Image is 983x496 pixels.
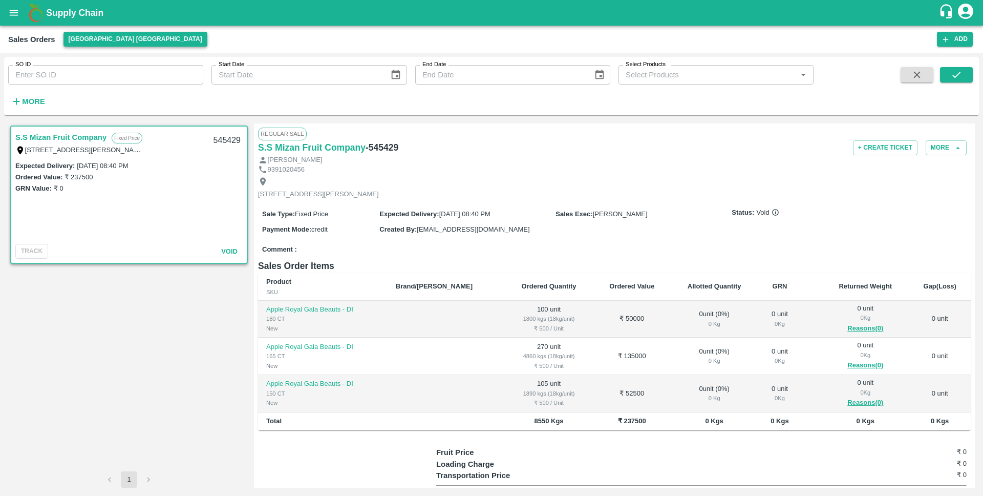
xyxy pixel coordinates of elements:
div: 1800 kgs (18kg/unit) [512,314,585,323]
label: Sales Exec : [555,210,592,218]
button: Add [937,32,973,47]
div: 0 unit ( 0 %) [679,347,750,366]
a: S.S Mizan Fruit Company [258,140,366,155]
div: 0 Kg [679,319,750,328]
div: 545429 [207,129,247,153]
p: 9391020456 [268,165,305,175]
div: 0 Kg [679,394,750,403]
div: 1890 kgs (18kg/unit) [512,389,585,398]
div: customer-support [938,4,956,22]
div: account of current user [956,2,975,24]
button: Open [797,68,810,81]
label: ₹ 237500 [65,173,93,181]
button: More [926,140,967,155]
label: Expected Delivery : [379,210,439,218]
div: 0 unit [766,384,793,403]
b: 0 Kgs [705,417,723,425]
h6: Sales Order Items [258,259,971,273]
button: open drawer [2,1,26,25]
label: Ordered Value: [15,173,62,181]
div: 0 unit [766,347,793,366]
td: 105 unit [504,375,593,412]
b: 8550 Kgs [535,417,564,425]
div: ₹ 500 / Unit [512,324,585,333]
b: Returned Weight [839,282,892,290]
label: Created By : [379,225,417,233]
div: 0 unit ( 0 %) [679,384,750,403]
strong: More [22,97,45,106]
b: Total [266,417,282,425]
td: 0 unit [909,338,971,375]
span: Void [221,247,238,255]
input: Enter SO ID [8,65,203,85]
div: 4860 kgs (18kg/unit) [512,352,585,361]
b: Ordered Quantity [522,282,576,290]
button: page 1 [121,471,137,488]
input: Start Date [211,65,382,85]
div: 0 unit [830,378,901,409]
div: ₹ 500 / Unit [512,398,585,407]
div: New [266,361,379,370]
td: 100 unit [504,301,593,338]
label: Status: [732,208,754,218]
p: Fruit Price [436,447,569,458]
img: logo [26,3,46,23]
td: 0 unit [909,301,971,338]
label: Select Products [626,60,666,69]
span: Void [756,208,779,218]
label: Payment Mode : [262,225,311,233]
div: New [266,398,379,407]
button: Reasons(0) [830,323,901,335]
td: 270 unit [504,338,593,375]
h6: ₹ 0 [878,470,967,480]
p: Fixed Price [112,133,142,143]
span: [EMAIL_ADDRESS][DOMAIN_NAME] [417,225,529,233]
input: Select Products [622,68,794,81]
b: 0 Kgs [771,417,788,425]
p: [PERSON_NAME] [268,155,323,165]
span: credit [311,225,328,233]
div: 0 Kg [766,319,793,328]
td: ₹ 52500 [593,375,671,412]
div: 0 unit [830,341,901,371]
p: Apple Royal Gala Beauts - DI [266,305,379,315]
b: 0 Kgs [857,417,874,425]
div: SKU [266,287,379,297]
span: Fixed Price [295,210,328,218]
button: Choose date [386,65,405,85]
div: 0 Kg [830,313,901,322]
label: Expected Delivery : [15,162,75,170]
p: Loading Charge [436,459,569,470]
div: New [266,324,379,333]
button: Choose date [590,65,609,85]
label: Sale Type : [262,210,295,218]
div: Sales Orders [8,33,55,46]
b: Brand/[PERSON_NAME] [396,282,473,290]
h6: - 545429 [366,140,398,155]
label: GRN Value: [15,184,52,192]
p: Transportation Price [436,470,569,481]
span: [PERSON_NAME] [593,210,648,218]
div: 165 CT [266,352,379,361]
label: Start Date [219,60,244,69]
td: ₹ 50000 [593,301,671,338]
b: Ordered Value [609,282,654,290]
nav: pagination navigation [100,471,158,488]
b: GRN [773,282,787,290]
button: More [8,93,48,110]
b: Product [266,278,291,285]
div: 0 Kg [830,350,901,360]
p: Apple Royal Gala Beauts - DI [266,379,379,389]
b: 0 Kgs [931,417,949,425]
div: 0 Kg [830,388,901,397]
div: 0 unit [830,304,901,335]
div: 0 Kg [766,394,793,403]
span: Regular Sale [258,128,307,140]
div: 0 Kg [679,356,750,365]
button: + Create Ticket [853,140,917,155]
b: Allotted Quantity [688,282,741,290]
div: 0 unit ( 0 %) [679,309,750,328]
h6: ₹ 0 [878,459,967,469]
b: Gap(Loss) [924,282,956,290]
